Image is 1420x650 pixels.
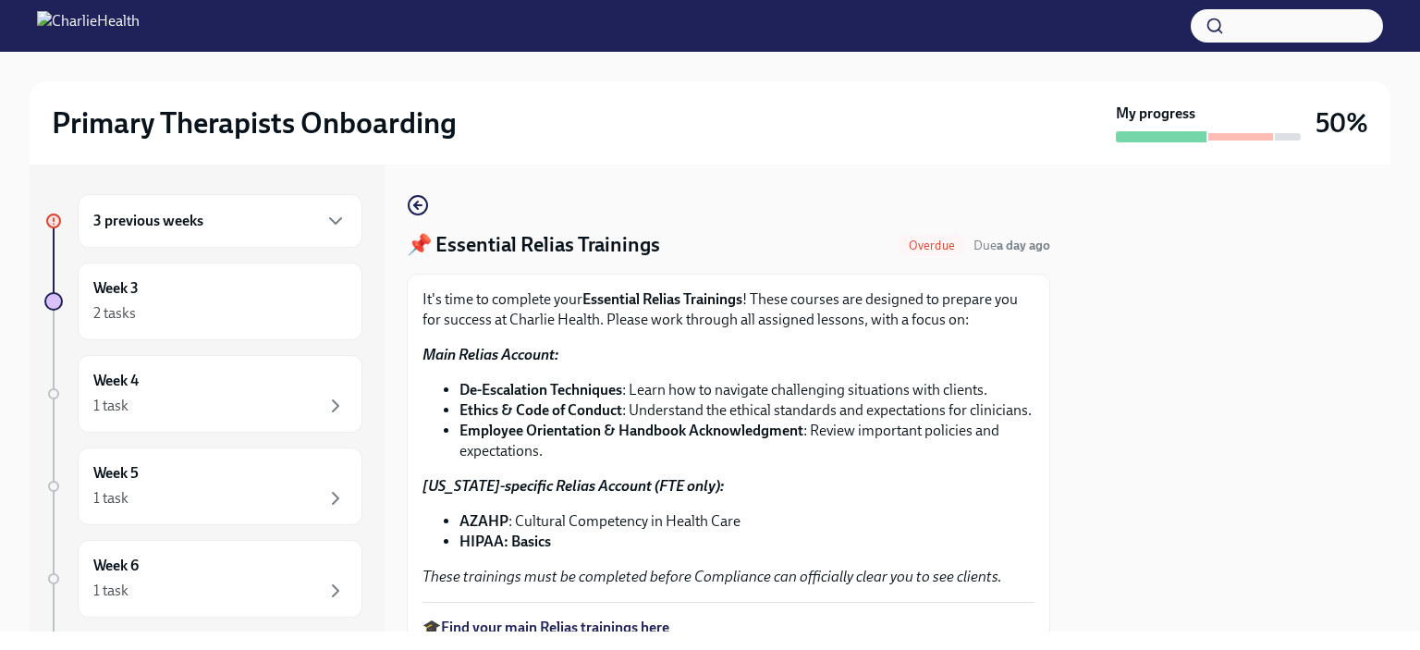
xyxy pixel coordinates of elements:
strong: HIPAA: Basics [459,533,551,550]
p: It's time to complete your ! These courses are designed to prepare you for success at Charlie Hea... [422,289,1034,330]
a: Week 51 task [44,448,362,525]
li: : Learn how to navigate challenging situations with clients. [459,380,1034,400]
h6: Week 3 [93,278,139,299]
em: These trainings must be completed before Compliance can officially clear you to see clients. [422,568,1002,585]
strong: De-Escalation Techniques [459,381,622,399]
div: 3 previous weeks [78,194,362,248]
span: Due [973,238,1050,253]
span: August 25th, 2025 09:00 [973,237,1050,254]
strong: AZAHP [459,512,508,530]
h2: Primary Therapists Onboarding [52,104,457,141]
div: 1 task [93,488,129,509]
strong: [US_STATE]-specific Relias Account (FTE only): [422,477,724,495]
div: 2 tasks [93,303,136,324]
span: Overdue [898,239,966,252]
h6: 3 previous weeks [93,211,203,231]
strong: a day ago [997,238,1050,253]
h4: 📌 Essential Relias Trainings [407,231,660,259]
h6: Week 5 [93,463,139,484]
strong: Employee Orientation & Handbook Acknowledgment [459,422,803,439]
h6: Week 4 [93,371,139,391]
a: Find your main Relias trainings here [441,619,669,636]
strong: My progress [1116,104,1195,124]
strong: Main Relias Account: [422,346,558,363]
div: 1 task [93,581,129,601]
p: 🎓 [422,618,1034,638]
li: : Cultural Competency in Health Care [459,511,1034,532]
strong: Essential Relias Trainings [582,290,742,308]
h6: Week 6 [93,556,139,576]
a: Week 41 task [44,355,362,433]
li: : Understand the ethical standards and expectations for clinicians. [459,400,1034,421]
img: CharlieHealth [37,11,140,41]
h3: 50% [1316,106,1368,140]
li: : Review important policies and expectations. [459,421,1034,461]
strong: Ethics & Code of Conduct [459,401,622,419]
a: Week 32 tasks [44,263,362,340]
a: Week 61 task [44,540,362,618]
div: 1 task [93,396,129,416]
